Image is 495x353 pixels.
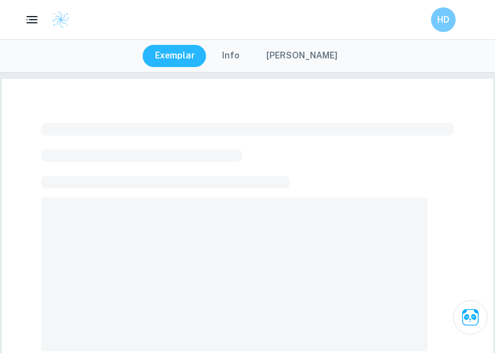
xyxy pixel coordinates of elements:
button: Info [210,45,251,67]
a: Clastify logo [44,10,70,29]
button: Ask Clai [453,300,488,335]
button: HD [431,7,456,32]
img: Clastify logo [52,10,70,29]
h6: HD [437,13,451,26]
button: Exemplar [143,45,207,67]
button: [PERSON_NAME] [254,45,350,67]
